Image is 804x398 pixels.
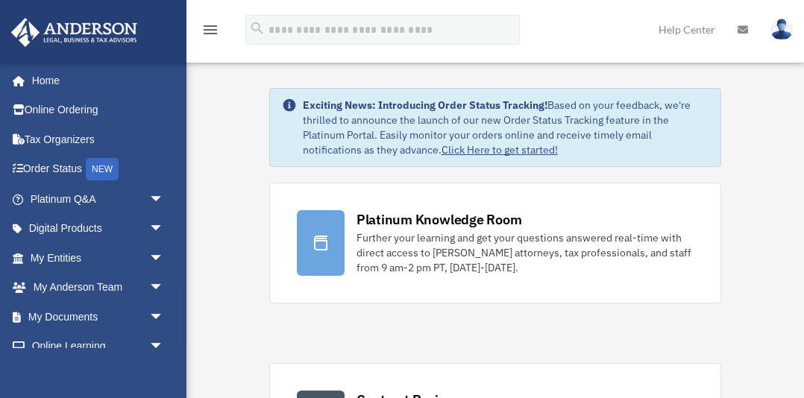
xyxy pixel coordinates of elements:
[442,143,558,157] a: Click Here to get started!
[149,302,179,332] span: arrow_drop_down
[10,243,186,273] a: My Entitiesarrow_drop_down
[303,98,547,112] strong: Exciting News: Introducing Order Status Tracking!
[10,273,186,303] a: My Anderson Teamarrow_drop_down
[10,214,186,244] a: Digital Productsarrow_drop_down
[149,214,179,244] span: arrow_drop_down
[10,332,186,361] a: Online Learningarrow_drop_down
[10,184,186,214] a: Platinum Q&Aarrow_drop_down
[10,154,186,185] a: Order StatusNEW
[303,98,709,157] div: Based on your feedback, we're thrilled to announce the launch of our new Order Status Tracking fe...
[201,26,219,39] a: menu
[10,302,186,332] a: My Documentsarrow_drop_down
[10,95,186,125] a: Online Ordering
[357,230,694,275] div: Further your learning and get your questions answered real-time with direct access to [PERSON_NAM...
[149,243,179,274] span: arrow_drop_down
[10,124,186,154] a: Tax Organizers
[357,210,522,229] div: Platinum Knowledge Room
[249,20,266,37] i: search
[86,158,119,180] div: NEW
[149,273,179,303] span: arrow_drop_down
[7,18,142,47] img: Anderson Advisors Platinum Portal
[770,19,793,40] img: User Pic
[201,21,219,39] i: menu
[149,184,179,215] span: arrow_drop_down
[10,66,179,95] a: Home
[269,183,721,303] a: Platinum Knowledge Room Further your learning and get your questions answered real-time with dire...
[149,332,179,362] span: arrow_drop_down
